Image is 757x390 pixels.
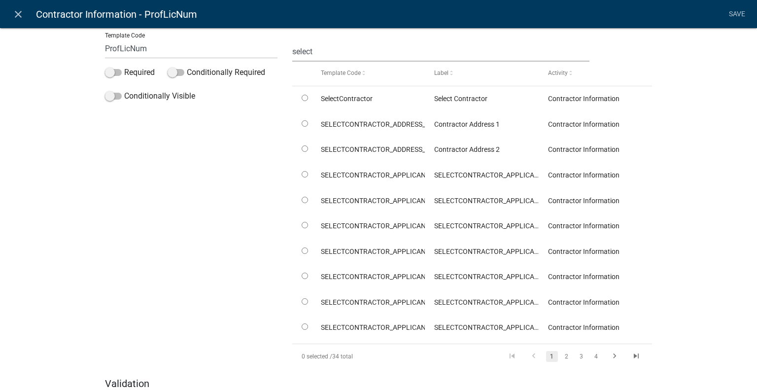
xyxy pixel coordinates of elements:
span: SELECTCONTRACTOR_ADDRESS_2 [321,145,429,153]
span: SELECTCONTRACTOR_APPLICA… [434,248,539,255]
span: Contractor Information [548,273,619,281]
span: SELECTCONTRACTOR_ADDRESS_1 [321,120,429,128]
span: Label [434,70,448,76]
span: Template Code [321,70,361,76]
label: Conditionally Visible [105,90,195,102]
span: Contractor Information [548,323,619,331]
li: page 3 [574,348,589,365]
span: SELECTCONTRACTOR_APPLICA… [434,197,539,205]
span: Contractor Information [548,197,619,205]
i: close [12,8,24,20]
span: Contractor Address 1 [434,120,500,128]
label: Conditionally Required [168,67,265,78]
span: SelectContractor [321,95,373,103]
span: Contractor Information [548,222,619,230]
a: 2 [561,351,573,362]
a: go to previous page [524,351,543,362]
a: 1 [546,351,558,362]
span: SELECTCONTRACTOR_APPLICANT_STATE [321,273,452,281]
span: SELECTCONTRACTOR_APPLICANT_CITY [321,171,447,179]
datatable-header-cell: Template Code [311,62,425,85]
span: Contractor Information [548,171,619,179]
a: go to last page [627,351,646,362]
li: page 2 [559,348,574,365]
span: Contractor Information [548,298,619,306]
span: SELECTCONTRACTOR_APPLICANT_STREET_ADDRESS_2 [321,323,496,331]
span: SELECTCONTRACTOR_APPLICA… [434,273,539,281]
span: SELECTCONTRACTOR_APPLICANT_STREET_ADDRESS [321,298,489,306]
span: Contractor Information [548,248,619,255]
span: SELECTCONTRACTOR_APPLICANT_FULL_NAME [321,222,471,230]
input: Search for Data Entities [292,41,589,62]
span: SELECTCONTRACTOR_APPLICA… [434,323,539,331]
span: Contractor Information [548,95,619,103]
span: Contractor Information [548,120,619,128]
span: Contractor Information - ProfLicNum [36,4,197,24]
span: SELECTCONTRACTOR_APPLICA… [434,298,539,306]
span: SELECTCONTRACTOR_APPLICA… [434,171,539,179]
span: Select Contractor [434,95,487,103]
a: 3 [576,351,587,362]
label: Required [105,67,155,78]
span: SELECTCONTRACTOR_APPLICANT_PHONE_NUMBER [321,248,487,255]
datatable-header-cell: Label [425,62,539,85]
div: 34 total [292,344,433,369]
span: SELECTCONTRACTOR_APPLICA… [434,222,539,230]
span: Contractor Address 2 [434,145,500,153]
a: go to next page [605,351,624,362]
span: 0 selected / [302,353,332,360]
span: Activity [548,70,568,76]
a: 4 [590,351,602,362]
a: go to first page [503,351,521,362]
h5: Validation [105,378,652,390]
li: page 1 [545,348,559,365]
li: page 4 [589,348,604,365]
span: Contractor Information [548,145,619,153]
span: SELECTCONTRACTOR_APPLICANT_EMAIL_ADDRESS [321,197,485,205]
datatable-header-cell: Activity [538,62,652,85]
